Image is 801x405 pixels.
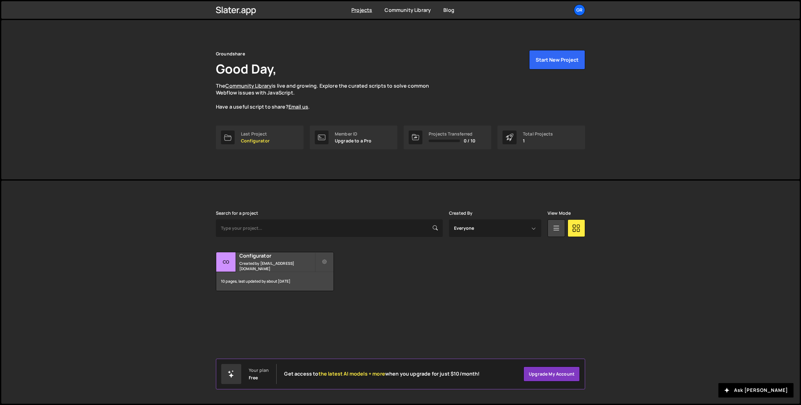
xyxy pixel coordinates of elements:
p: 1 [523,138,553,143]
label: Created By [449,211,473,216]
a: Co Configurator Created by [EMAIL_ADDRESS][DOMAIN_NAME] 10 pages, last updated by about [DATE] [216,252,334,291]
h2: Get access to when you upgrade for just $10/month! [284,371,480,377]
a: Projects [351,7,372,13]
div: Total Projects [523,131,553,136]
div: 10 pages, last updated by about [DATE] [216,272,334,291]
input: Type your project... [216,219,443,237]
a: Last Project Configurator [216,126,304,149]
a: Gr [574,4,585,16]
p: The is live and growing. Explore the curated scripts to solve common Webflow issues with JavaScri... [216,82,441,110]
div: Your plan [249,368,269,373]
div: Projects Transferred [429,131,475,136]
label: View Mode [548,211,571,216]
div: Co [216,252,236,272]
a: Blog [443,7,454,13]
a: Upgrade my account [523,367,580,382]
a: Community Library [385,7,431,13]
h2: Configurator [239,252,315,259]
small: Created by [EMAIL_ADDRESS][DOMAIN_NAME] [239,261,315,271]
div: Free [249,375,258,380]
a: Email us [288,103,308,110]
div: Last Project [241,131,270,136]
p: Upgrade to a Pro [335,138,372,143]
div: Member ID [335,131,372,136]
a: Community Library [225,82,272,89]
p: Configurator [241,138,270,143]
h1: Good Day, [216,60,277,77]
span: 0 / 10 [464,138,475,143]
button: Ask [PERSON_NAME] [718,383,793,397]
button: Start New Project [529,50,585,69]
div: Groundshare [216,50,245,58]
label: Search for a project [216,211,258,216]
span: the latest AI models + more [319,370,385,377]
